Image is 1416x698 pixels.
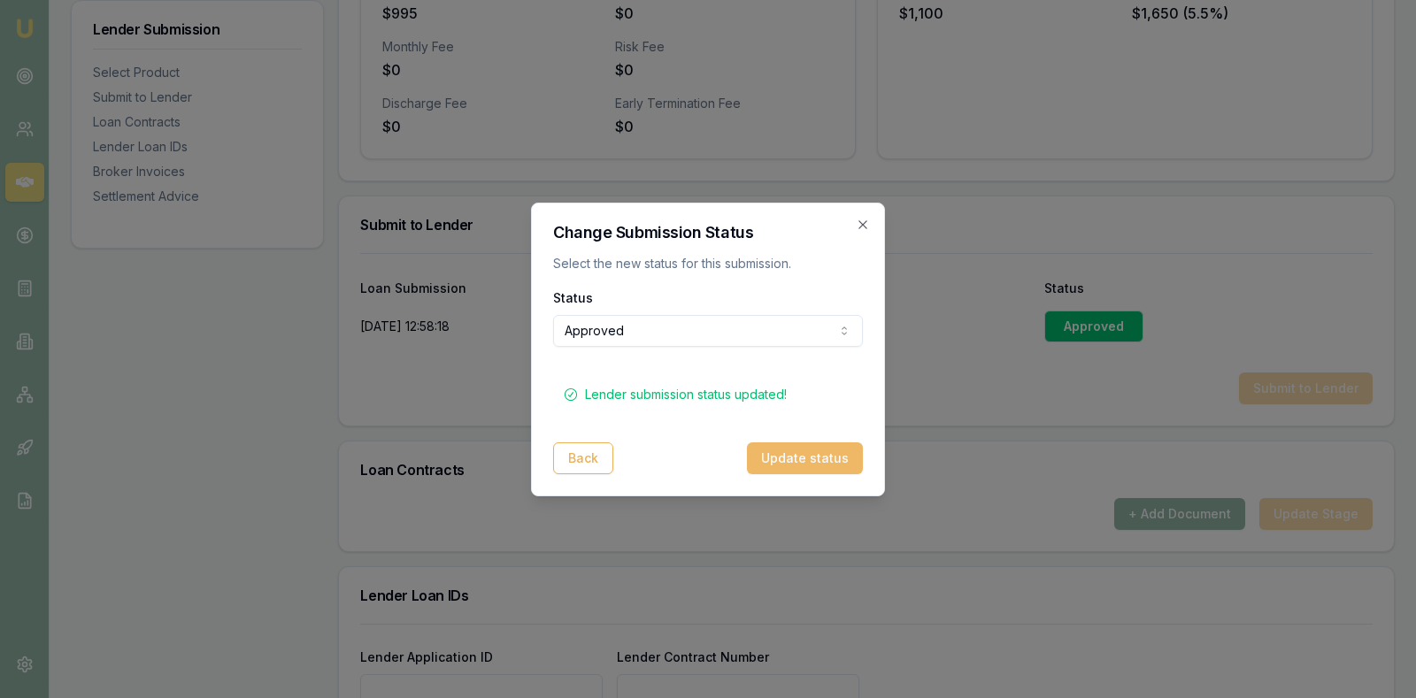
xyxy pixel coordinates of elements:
label: Status [553,290,593,305]
p: Select the new status for this submission. [553,255,863,272]
h2: Change Submission Status [553,225,863,241]
p: Lender submission status updated! [585,386,787,403]
button: Update status [747,442,863,474]
button: Back [553,442,613,474]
